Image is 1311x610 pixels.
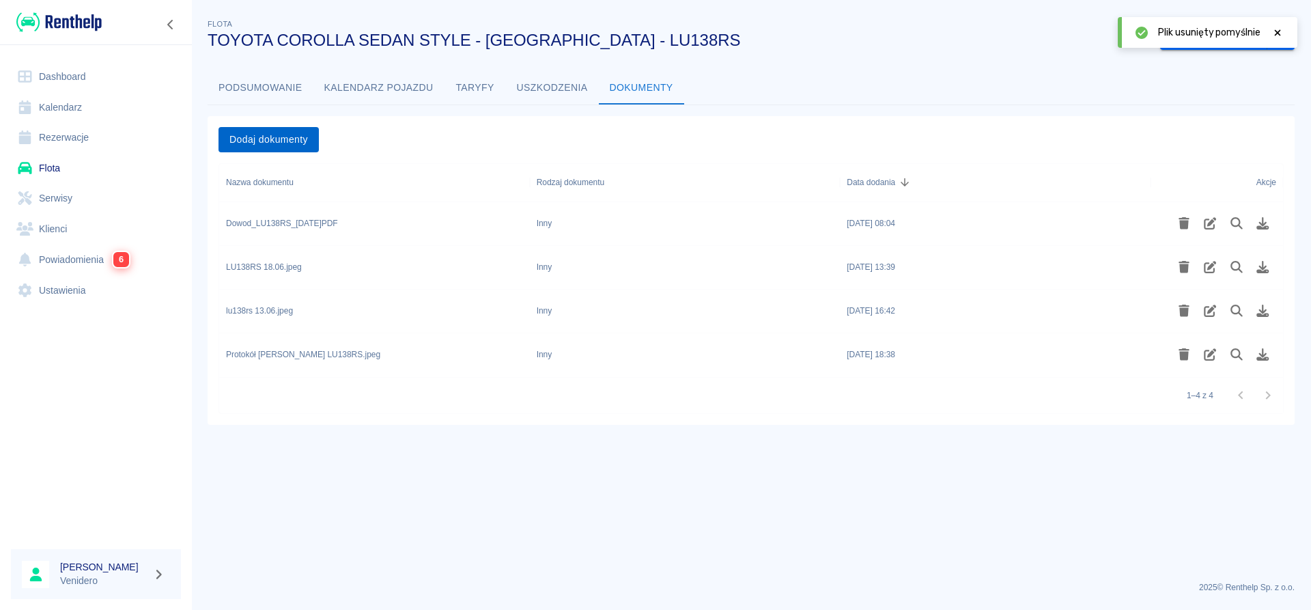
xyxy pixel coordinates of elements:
[1197,255,1224,279] button: Edytuj rodzaj dokumentu
[1171,299,1198,322] button: Usuń plik
[1171,212,1198,235] button: Usuń plik
[1151,163,1283,202] div: Akcje
[226,348,380,361] div: Protokół Dariusz Batóg LU138RS.jpeg
[847,305,895,317] div: 17 cze 2024, 16:42
[847,348,895,361] div: 10 kwi 2024, 18:38
[11,214,181,245] a: Klienci
[506,72,599,105] button: Uszkodzenia
[537,163,604,202] div: Rodzaj dokumentu
[1224,343,1250,366] button: Podgląd pliku
[1224,299,1250,322] button: Podgląd pliku
[226,217,338,230] div: Dowod_LU138RS_2025-03-24.PDF
[840,163,1151,202] div: Data dodania
[537,261,552,273] div: Inny
[847,261,895,273] div: 18 cze 2024, 13:39
[11,275,181,306] a: Ustawienia
[11,61,181,92] a: Dashboard
[60,560,147,574] h6: [PERSON_NAME]
[113,252,129,268] span: 6
[208,31,1149,50] h3: TOYOTA COROLLA SEDAN STYLE - [GEOGRAPHIC_DATA] - LU138RS
[208,581,1295,594] p: 2025 © Renthelp Sp. z o.o.
[537,348,552,361] div: Inny
[895,173,914,192] button: Sort
[1171,255,1198,279] button: Usuń plik
[445,72,506,105] button: Taryfy
[1197,299,1224,322] button: Edytuj rodzaj dokumentu
[1224,212,1250,235] button: Podgląd pliku
[537,217,552,230] div: Inny
[313,72,445,105] button: Kalendarz pojazdu
[1197,343,1224,366] button: Edytuj rodzaj dokumentu
[1250,343,1276,366] button: Pobierz plik
[1158,25,1260,40] span: Plik usunięty pomyślnie
[537,305,552,317] div: Inny
[218,127,319,152] button: Dodaj dokumenty
[226,261,302,273] div: LU138RS 18.06.jpeg
[208,72,313,105] button: Podsumowanie
[219,163,530,202] div: Nazwa dokumentu
[1256,163,1276,202] div: Akcje
[1171,343,1198,366] button: Usuń plik
[11,183,181,214] a: Serwisy
[11,153,181,184] a: Flota
[847,217,895,230] div: 24 mar 2025, 08:04
[1250,299,1276,322] button: Pobierz plik
[11,11,102,33] a: Renthelp logo
[1250,255,1276,279] button: Pobierz plik
[1224,255,1250,279] button: Podgląd pliku
[11,244,181,275] a: Powiadomienia6
[847,163,895,202] div: Data dodania
[226,305,293,317] div: lu138rs 13.06.jpeg
[599,72,684,105] button: Dokumenty
[11,122,181,153] a: Rezerwacje
[60,574,147,588] p: Venidero
[208,20,232,28] span: Flota
[11,92,181,123] a: Kalendarz
[16,11,102,33] img: Renthelp logo
[160,16,181,33] button: Zwiń nawigację
[226,163,294,202] div: Nazwa dokumentu
[1250,212,1276,235] button: Pobierz plik
[1187,389,1213,402] p: 1–4 z 4
[1197,212,1224,235] button: Edytuj rodzaj dokumentu
[530,163,841,202] div: Rodzaj dokumentu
